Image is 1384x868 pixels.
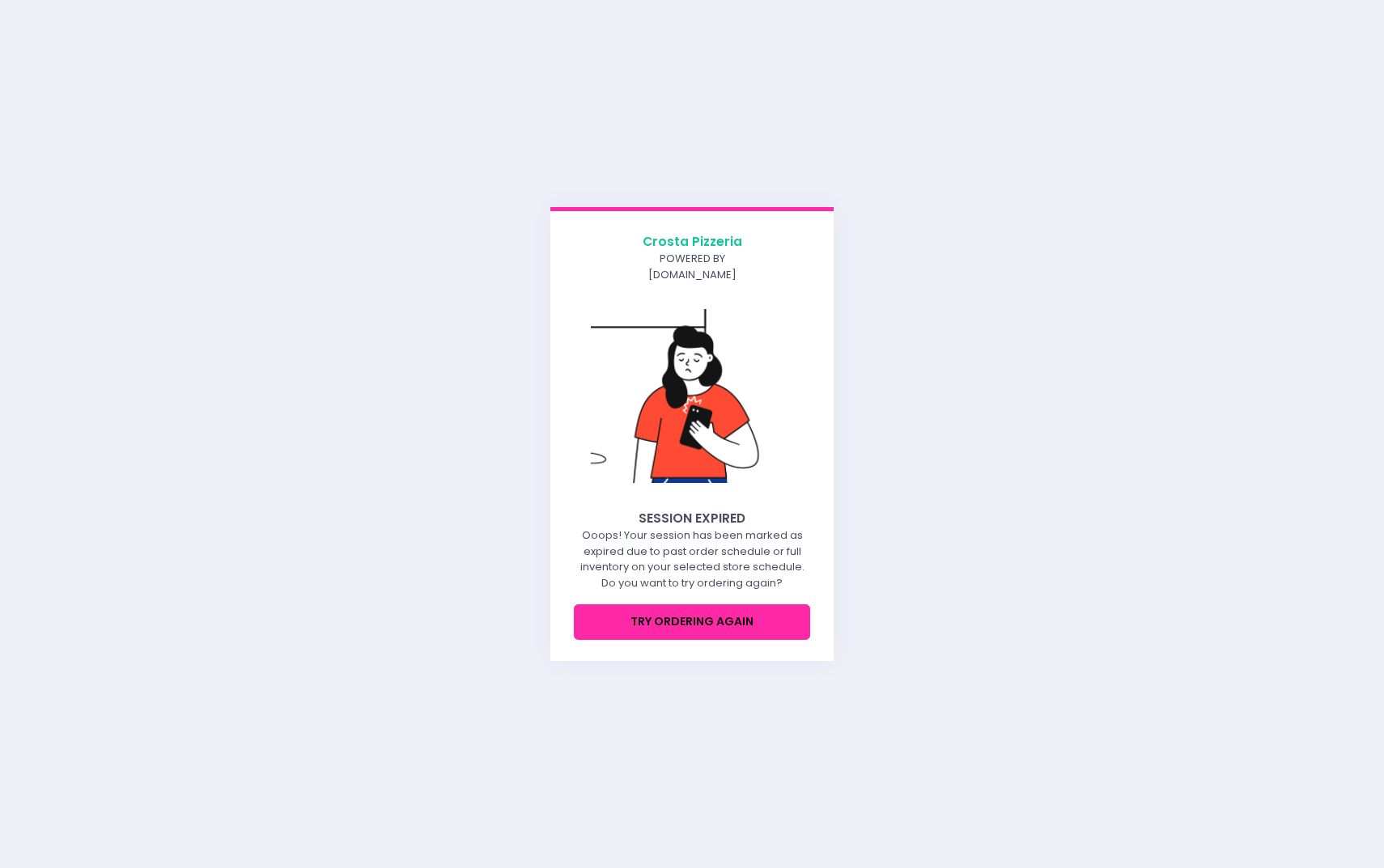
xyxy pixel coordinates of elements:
[626,232,758,251] a: Crosta Pizzeria
[574,604,810,641] button: try ordering again
[574,509,810,527] div: Session Expired
[574,527,810,591] div: Ooops! Your session has been marked as expired due to past order schedule or full inventory on yo...
[626,251,758,282] div: powered by [DOMAIN_NAME]
[591,309,793,483] img: image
